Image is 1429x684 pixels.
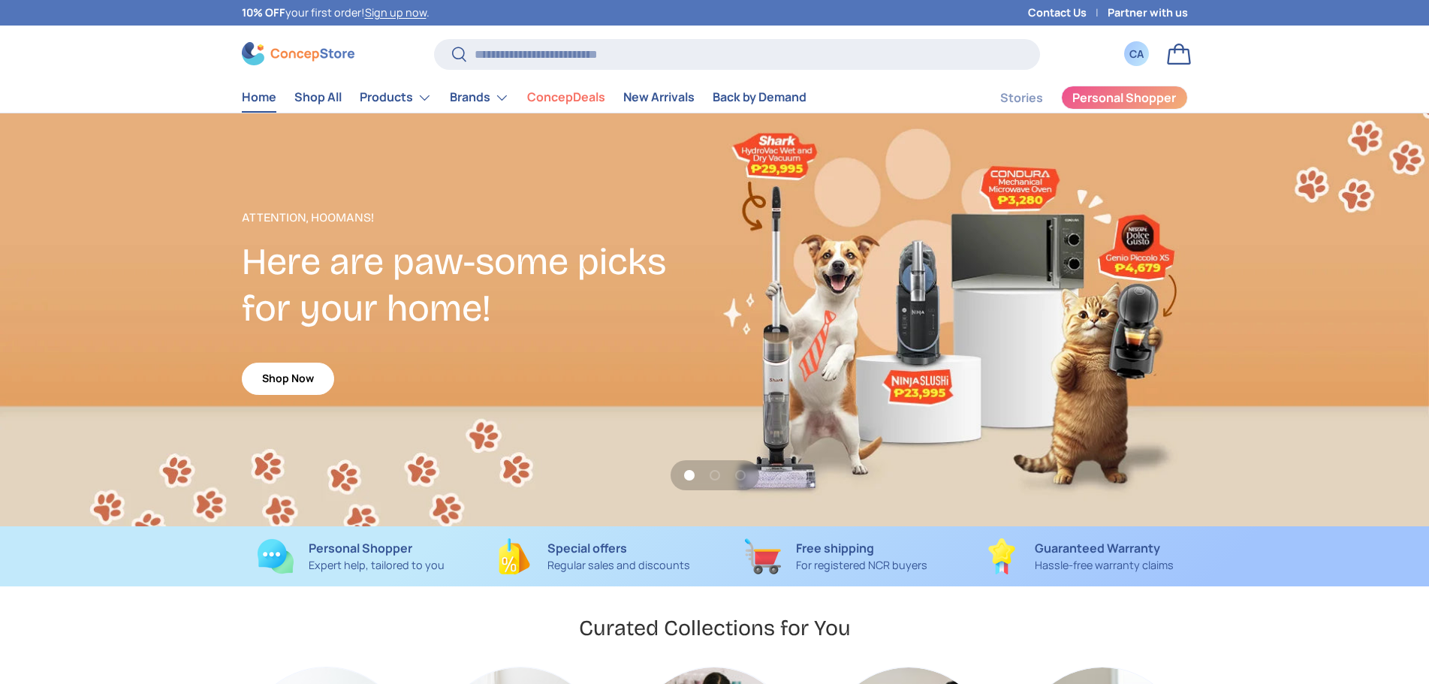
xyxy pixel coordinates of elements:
nav: Secondary [964,83,1188,113]
a: Products [360,83,432,113]
p: your first order! . [242,5,430,21]
strong: Special offers [547,540,627,556]
p: Hassle-free warranty claims [1035,557,1174,574]
p: Regular sales and discounts [547,557,690,574]
p: For registered NCR buyers [796,557,927,574]
summary: Products [351,83,441,113]
a: Personal Shopper Expert help, tailored to you [242,538,460,574]
p: Attention, Hoomans! [242,209,715,227]
a: Partner with us [1108,5,1188,21]
a: Shop All [294,83,342,112]
span: Personal Shopper [1072,92,1176,104]
a: Shop Now [242,363,334,395]
a: Contact Us [1028,5,1108,21]
div: CA [1129,46,1145,62]
a: CA [1120,38,1153,71]
a: Guaranteed Warranty Hassle-free warranty claims [969,538,1188,574]
strong: Free shipping [796,540,874,556]
strong: Personal Shopper [309,540,412,556]
h2: Curated Collections for You [579,614,851,642]
h2: Here are paw-some picks for your home! [242,239,715,332]
a: Back by Demand [713,83,806,112]
a: Free shipping For registered NCR buyers [727,538,945,574]
a: Special offers Regular sales and discounts [484,538,703,574]
strong: Guaranteed Warranty [1035,540,1160,556]
summary: Brands [441,83,518,113]
img: ConcepStore [242,42,354,65]
nav: Primary [242,83,806,113]
a: Personal Shopper [1061,86,1188,110]
a: New Arrivals [623,83,695,112]
a: Stories [1000,83,1043,113]
strong: 10% OFF [242,5,285,20]
a: Brands [450,83,509,113]
a: Home [242,83,276,112]
a: ConcepDeals [527,83,605,112]
p: Expert help, tailored to you [309,557,445,574]
a: Sign up now [365,5,427,20]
